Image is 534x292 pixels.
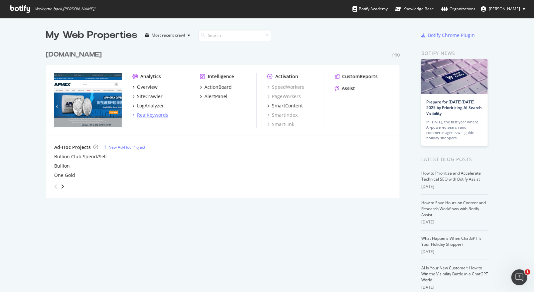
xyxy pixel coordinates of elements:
a: AI Is Your New Customer: How to Win the Visibility Battle in a ChatGPT World [421,265,488,283]
div: [DATE] [421,219,488,225]
div: CustomReports [342,73,378,80]
div: Organizations [441,6,475,12]
div: SiteCrawler [137,93,163,100]
a: [DOMAIN_NAME] [46,50,104,60]
span: 1 [525,269,530,275]
a: SmartLink [267,121,294,128]
a: Botify Chrome Plugin [421,32,475,39]
div: Botify Chrome Plugin [428,32,475,39]
img: Prepare for Black Friday 2025 by Prioritizing AI Search Visibility [421,59,488,94]
div: Knowledge Base [395,6,434,12]
div: LogAnalyzer [137,102,164,109]
input: Search [198,30,271,41]
span: Welcome back, [PERSON_NAME] ! [35,6,95,12]
div: Activation [275,73,298,80]
div: Botify Academy [352,6,388,12]
a: Prepare for [DATE][DATE] 2025 by Prioritizing AI Search Visibility [426,99,482,116]
a: SpeedWorkers [267,84,304,90]
div: [DATE] [421,284,488,290]
div: Assist [342,85,355,92]
div: Latest Blog Posts [421,156,488,163]
img: APMEX.com [54,73,122,127]
div: Pro [392,52,400,58]
a: Overview [132,84,158,90]
button: [PERSON_NAME] [475,4,531,14]
div: angle-left [52,181,60,192]
div: Ad-Hoc Projects [54,144,91,151]
a: How to Prioritize and Accelerate Technical SEO with Botify Assist [421,170,481,182]
a: CustomReports [335,73,378,80]
div: grid [46,42,405,198]
div: Overview [137,84,158,90]
a: What Happens When ChatGPT Is Your Holiday Shopper? [421,235,481,247]
div: Intelligence [208,73,234,80]
div: [DATE] [421,184,488,190]
div: AlertPanel [204,93,227,100]
div: My Web Properties [46,29,137,42]
div: Most recent crawl [152,33,185,37]
a: Bullion Club Spend/Sell [54,153,107,160]
div: RealKeywords [137,112,168,118]
div: SmartContent [272,102,303,109]
a: AlertPanel [200,93,227,100]
div: In [DATE], the first year where AI-powered search and commerce agents will guide holiday shoppers… [426,119,483,141]
a: SmartIndex [267,112,298,118]
a: One Gold [54,172,75,179]
a: New Ad-Hoc Project [103,144,145,150]
a: Bullion [54,163,70,169]
div: ActionBoard [204,84,232,90]
div: New Ad-Hoc Project [108,144,145,150]
div: [DATE] [421,249,488,255]
a: PageWorkers [267,93,301,100]
a: RealKeywords [132,112,168,118]
a: SmartContent [267,102,303,109]
a: ActionBoard [200,84,232,90]
div: Botify news [421,50,488,57]
span: Zachary Thompson [489,6,520,12]
a: How to Save Hours on Content and Research Workflows with Botify Assist [421,200,486,218]
button: Most recent crawl [143,30,193,41]
a: SiteCrawler [132,93,163,100]
div: [DOMAIN_NAME] [46,50,102,60]
a: LogAnalyzer [132,102,164,109]
div: angle-right [60,183,65,190]
a: Assist [335,85,355,92]
div: Analytics [140,73,161,80]
iframe: Intercom live chat [511,269,527,285]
